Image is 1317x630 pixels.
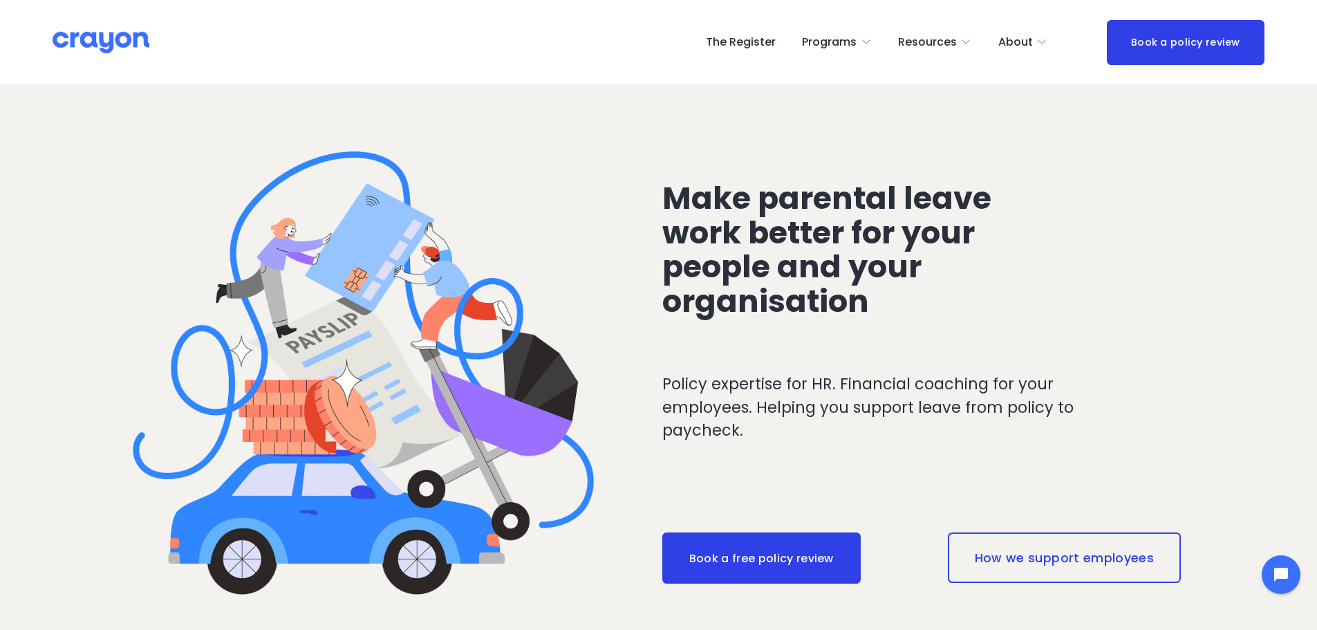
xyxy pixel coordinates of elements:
[948,532,1181,582] a: How we support employees
[802,31,872,53] a: folder dropdown
[998,31,1048,53] a: folder dropdown
[662,176,998,324] span: Make parental leave work better for your people and your organisation
[662,373,1130,443] p: Policy expertise for HR. Financial coaching for your employees. Helping you support leave from po...
[802,33,857,53] span: Programs
[998,33,1033,53] span: About
[53,30,149,55] img: Crayon
[1107,20,1264,65] a: Book a policy review
[662,532,861,584] a: Book a free policy review
[706,31,776,53] a: The Register
[898,31,972,53] a: folder dropdown
[898,33,957,53] span: Resources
